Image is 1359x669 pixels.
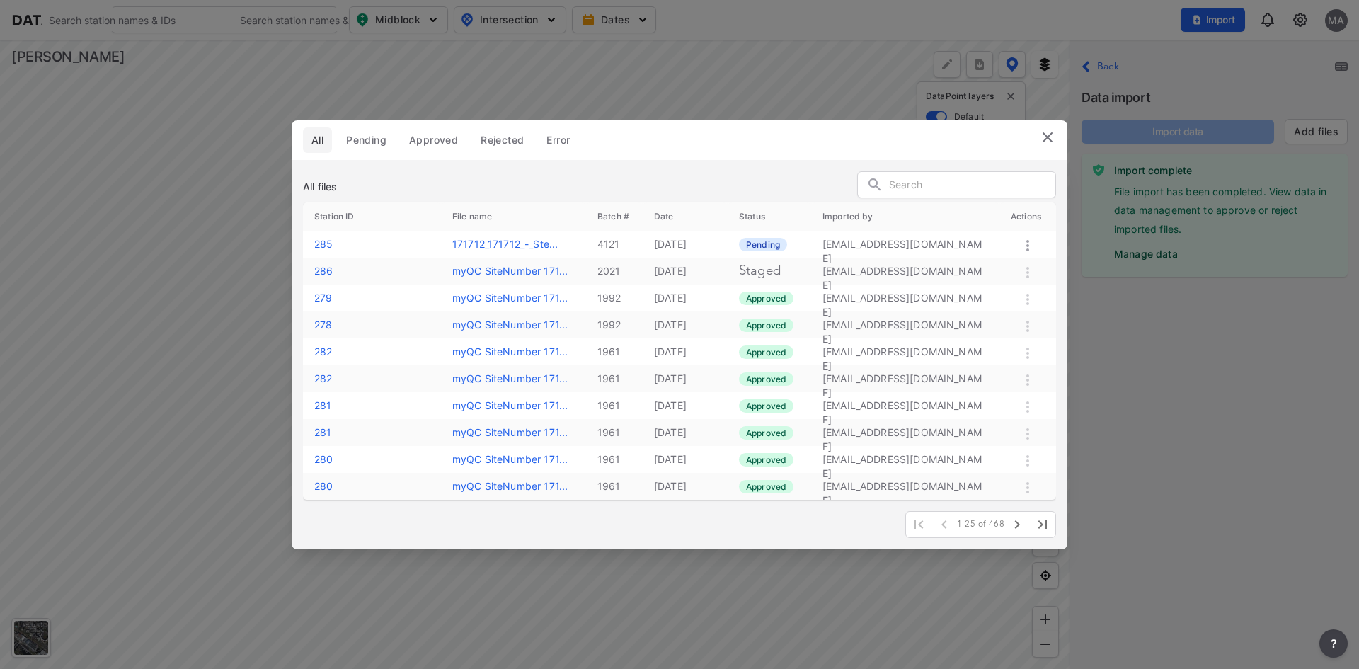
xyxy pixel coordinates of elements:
[739,238,787,251] label: Pending
[452,319,568,331] label: myQC SiteNumber 17167501
[739,372,793,386] label: Approved
[303,180,337,194] h3: All files
[643,365,728,392] td: [DATE]
[314,292,332,304] label: 279
[452,453,568,465] label: myQC SiteNumber 17141813
[452,265,568,277] label: myQC SiteNumber 17171203
[546,133,570,147] span: Error
[957,519,1004,530] span: 1-25 of 468
[314,265,333,277] label: 286
[739,319,793,332] label: Approved
[1039,129,1056,146] img: close.efbf2170.svg
[643,473,728,500] td: [DATE]
[586,419,643,446] td: 1961
[1319,629,1348,658] button: more
[346,133,386,147] span: Pending
[586,446,643,473] td: 1961
[314,399,331,411] label: 281
[452,238,558,250] label: 171712_171712_-_Steel_Hammer_Zone_Change_(5th_leg_Reports).zip
[643,392,728,419] td: [DATE]
[811,365,999,392] td: [EMAIL_ADDRESS][DOMAIN_NAME]
[441,202,586,231] th: File name
[739,426,793,440] label: Approved
[311,133,323,147] span: All
[906,512,931,537] span: First Page
[314,319,332,331] label: 278
[1004,512,1030,537] span: Next Page
[452,319,568,331] a: myQC SiteNumber 171...
[452,238,558,250] a: 171712_171712_-_Ste...
[586,258,643,285] td: 2021
[303,202,441,231] th: Station ID
[811,419,999,446] td: [EMAIL_ADDRESS][DOMAIN_NAME]
[314,426,331,438] label: 281
[739,480,793,493] label: Approved
[409,133,458,147] span: Approved
[643,258,728,285] td: [DATE]
[314,480,333,492] a: 280
[739,292,793,305] label: Approved
[586,311,643,338] td: 1992
[452,399,568,411] label: myQC SiteNumber 17141814
[1030,512,1055,537] span: Last Page
[452,292,568,304] label: myQC SiteNumber 17167502
[314,345,332,358] label: 282
[643,202,728,231] th: Date
[728,202,811,231] th: Status
[739,265,781,278] label: Staged
[1328,635,1339,652] span: ?
[811,311,999,338] td: [EMAIL_ADDRESS][DOMAIN_NAME]
[739,453,793,467] label: Approved
[452,345,568,358] a: myQC SiteNumber 171...
[314,372,332,384] label: 282
[643,231,728,258] td: [DATE]
[452,265,568,277] a: myQC SiteNumber 171...
[303,127,584,153] div: full width tabs example
[889,175,1055,196] input: Search
[452,399,568,411] a: myQC SiteNumber 171...
[811,285,999,311] td: [EMAIL_ADDRESS][DOMAIN_NAME]
[739,399,793,413] label: Approved
[452,372,568,384] label: myQC SiteNumber 17141810
[811,258,999,285] td: [EMAIL_ADDRESS][DOMAIN_NAME]
[452,453,568,465] a: myQC SiteNumber 171...
[452,480,568,492] label: myQC SiteNumber 17141806
[452,345,568,358] label: myQC SiteNumber 17141815
[452,372,568,384] a: myQC SiteNumber 171...
[452,292,568,304] a: myQC SiteNumber 171...
[643,285,728,311] td: [DATE]
[739,345,793,359] label: Approved
[586,338,643,365] td: 1961
[586,231,643,258] td: 4121
[811,338,999,365] td: [EMAIL_ADDRESS][DOMAIN_NAME]
[931,512,957,537] span: Previous Page
[811,446,999,473] td: [EMAIL_ADDRESS][DOMAIN_NAME]
[586,392,643,419] td: 1961
[811,473,999,500] td: [EMAIL_ADDRESS][DOMAIN_NAME]
[452,426,568,438] a: myQC SiteNumber 171...
[643,338,728,365] td: [DATE]
[586,365,643,392] td: 1961
[586,202,643,231] th: Batch #
[452,426,568,438] label: myQC SiteNumber 17141808
[643,446,728,473] td: [DATE]
[314,453,333,465] label: 280
[643,419,728,446] td: [DATE]
[586,473,643,500] td: 1961
[811,202,999,231] th: Imported by
[314,238,333,250] label: 285
[586,285,643,311] td: 1992
[481,133,524,147] span: Rejected
[643,311,728,338] td: [DATE]
[999,202,1056,231] th: Actions
[811,392,999,419] td: [EMAIL_ADDRESS][DOMAIN_NAME]
[811,231,999,258] td: [EMAIL_ADDRESS][DOMAIN_NAME]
